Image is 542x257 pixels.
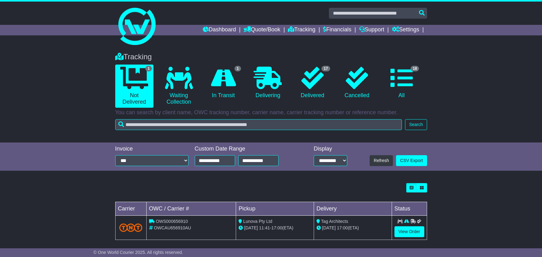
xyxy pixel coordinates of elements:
button: Search [405,119,427,130]
a: CSV Export [396,155,427,166]
div: (ETA) [317,225,389,231]
span: OWCAU656910AU [154,225,191,230]
span: © One World Courier 2025. All rights reserved. [93,250,183,255]
a: Cancelled [338,65,376,101]
p: You can search by client name, OWC tracking number, carrier name, carrier tracking number or refe... [115,109,427,116]
a: Quote/Book [244,25,280,35]
td: Delivery [314,202,392,216]
span: [DATE] [322,225,336,230]
span: 18 [411,66,419,71]
td: OWC / Carrier # [146,202,236,216]
a: 18 All [382,65,421,101]
a: Financials [323,25,351,35]
td: Status [392,202,427,216]
img: TNT_Domestic.png [119,223,143,232]
a: Delivering [249,65,287,101]
a: Waiting Collection [160,65,198,108]
a: 1 In Transit [204,65,242,101]
span: 1 [235,66,241,71]
span: Tag Architects [321,219,348,224]
a: Support [359,25,384,35]
a: 17 Delivered [293,65,331,101]
a: Tracking [288,25,315,35]
div: Display [314,146,347,152]
span: OWS000656910 [156,219,188,224]
div: Tracking [112,52,430,61]
span: [DATE] [244,225,258,230]
span: 17:00 [337,225,348,230]
div: - (ETA) [239,225,311,231]
a: View Order [394,226,424,237]
span: Lunova Pty Ltd [243,219,272,224]
span: 17:00 [271,225,282,230]
div: Custom Date Range [195,146,294,152]
button: Refresh [370,155,393,166]
a: 1 Not Delivered [115,65,153,108]
span: 11:41 [259,225,270,230]
td: Carrier [115,202,146,216]
a: Dashboard [203,25,236,35]
span: 1 [145,66,152,71]
td: Pickup [236,202,314,216]
a: Settings [392,25,419,35]
div: Invoice [115,146,189,152]
span: 17 [321,66,330,71]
